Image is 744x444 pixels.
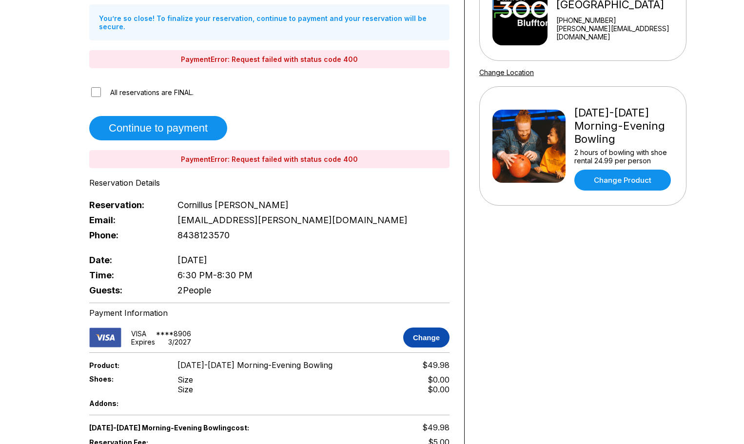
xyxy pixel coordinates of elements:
[177,215,408,225] span: [EMAIL_ADDRESS][PERSON_NAME][DOMAIN_NAME]
[131,338,155,346] div: Expires
[89,399,161,407] span: Addons:
[89,328,121,347] img: card
[574,148,673,165] div: 2 hours of bowling with shoe rental 24.99 per person
[89,178,450,188] div: Reservation Details
[89,116,227,140] button: Continue to payment
[89,308,450,318] div: Payment Information
[89,150,450,168] div: PaymentError: Request failed with status code 400
[177,360,333,370] span: [DATE]-[DATE] Morning-Evening Bowling
[177,270,253,280] span: 6:30 PM - 8:30 PM
[89,285,161,295] span: Guests:
[131,329,146,338] div: VISA
[110,88,194,97] span: All reservations are FINAL.
[422,423,450,432] span: $49.98
[177,285,211,295] span: 2 People
[89,375,161,383] span: Shoes:
[168,338,191,346] div: 3 / 2027
[89,270,161,280] span: Time:
[479,68,534,77] a: Change Location
[89,215,161,225] span: Email:
[428,375,450,385] div: $0.00
[177,385,193,394] div: Size
[403,328,450,347] button: Change
[574,106,673,146] div: [DATE]-[DATE] Morning-Evening Bowling
[422,360,450,370] span: $49.98
[89,255,161,265] span: Date:
[89,230,161,240] span: Phone:
[556,16,682,24] div: [PHONE_NUMBER]
[89,424,270,432] span: [DATE]-[DATE] Morning-Evening Bowling cost:
[177,375,193,385] div: Size
[556,24,682,41] a: [PERSON_NAME][EMAIL_ADDRESS][DOMAIN_NAME]
[177,200,289,210] span: Cornillus [PERSON_NAME]
[89,50,450,68] div: PaymentError: Request failed with status code 400
[574,170,671,191] a: Change Product
[428,385,450,394] div: $0.00
[89,361,161,369] span: Product:
[492,110,566,183] img: Friday-Sunday Morning-Evening Bowling
[177,255,207,265] span: [DATE]
[177,230,230,240] span: 8438123570
[89,4,450,40] div: You’re so close! To finalize your reservation, continue to payment and your reservation will be s...
[89,200,161,210] span: Reservation:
